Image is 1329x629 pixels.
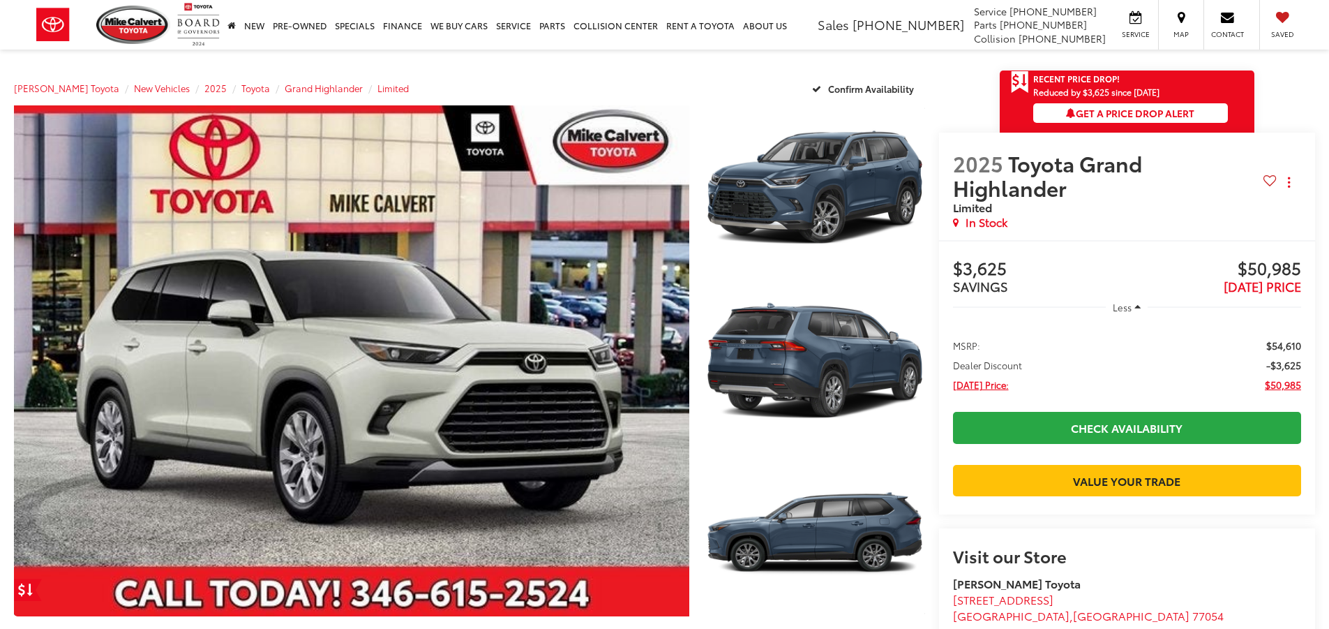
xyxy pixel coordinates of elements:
a: Limited [377,82,409,94]
a: Toyota [241,82,270,94]
button: Less [1106,295,1148,320]
span: [DATE] Price: [953,378,1009,392]
span: Parts [974,17,997,31]
span: Collision [974,31,1016,45]
span: [PHONE_NUMBER] [1000,17,1087,31]
span: SAVINGS [953,277,1008,295]
span: [DATE] PRICE [1224,277,1301,295]
span: Map [1166,29,1196,39]
span: Sales [818,15,849,34]
a: [PERSON_NAME] Toyota [14,82,119,94]
span: [PHONE_NUMBER] [1009,4,1097,18]
a: Get Price Drop Alert [14,579,42,601]
button: Confirm Availability [804,76,925,101]
img: 2025 Toyota Grand Highlander Limited [702,103,926,272]
img: 2025 Toyota Grand Highlander Limited [7,103,696,619]
a: Get Price Drop Alert Recent Price Drop! [1000,71,1254,87]
h2: Visit our Store [953,547,1301,565]
a: New Vehicles [134,82,190,94]
strong: [PERSON_NAME] Toyota [953,575,1081,591]
span: Less [1113,301,1132,313]
span: [GEOGRAPHIC_DATA] [1073,607,1189,623]
span: Get Price Drop Alert [1011,71,1029,94]
a: Expand Photo 2 [705,279,925,444]
span: Saved [1267,29,1298,39]
span: $50,985 [1127,259,1301,280]
img: 2025 Toyota Grand Highlander Limited [702,276,926,445]
span: Get a Price Drop Alert [1066,106,1194,120]
a: Grand Highlander [285,82,363,94]
span: Service [974,4,1007,18]
span: 2025 [953,148,1003,178]
span: Service [1120,29,1151,39]
a: Check Availability [953,412,1301,443]
span: Recent Price Drop! [1033,73,1120,84]
span: Confirm Availability [828,82,914,95]
a: Value Your Trade [953,465,1301,496]
img: Mike Calvert Toyota [96,6,170,44]
span: In Stock [966,214,1007,230]
span: Dealer Discount [953,358,1022,372]
span: [STREET_ADDRESS] [953,591,1053,607]
span: [PHONE_NUMBER] [853,15,964,34]
a: Expand Photo 0 [14,105,689,616]
a: Expand Photo 3 [705,452,925,617]
span: $54,610 [1266,339,1301,353]
span: MSRP: [953,339,980,353]
span: 77054 [1192,607,1224,623]
span: Toyota Grand Highlander [953,148,1142,202]
img: 2025 Toyota Grand Highlander Limited [702,450,926,619]
span: $50,985 [1265,378,1301,392]
span: $3,625 [953,259,1127,280]
span: dropdown dots [1288,177,1290,188]
span: Reduced by $3,625 since [DATE] [1033,87,1228,96]
span: , [953,607,1224,623]
button: Actions [1277,170,1301,195]
span: [GEOGRAPHIC_DATA] [953,607,1069,623]
span: [PHONE_NUMBER] [1019,31,1106,45]
a: Expand Photo 1 [705,105,925,271]
span: Limited [953,199,992,215]
a: [STREET_ADDRESS] [GEOGRAPHIC_DATA],[GEOGRAPHIC_DATA] 77054 [953,591,1224,623]
span: -$3,625 [1266,358,1301,372]
span: Contact [1211,29,1244,39]
a: 2025 [204,82,227,94]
